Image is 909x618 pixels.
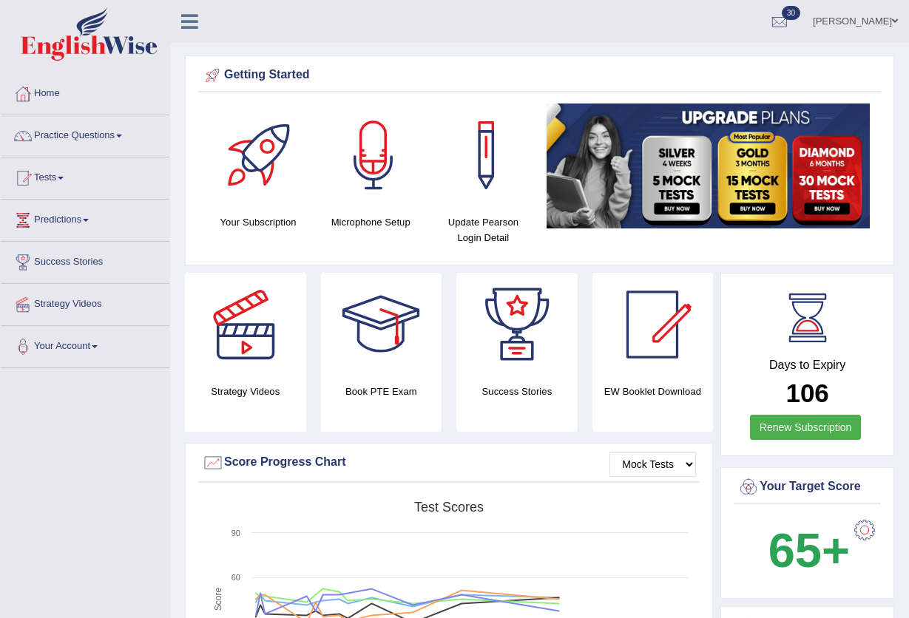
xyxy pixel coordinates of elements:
h4: Success Stories [456,384,578,399]
h4: Update Pearson Login Detail [434,214,532,245]
h4: EW Booklet Download [592,384,714,399]
tspan: Test scores [414,500,484,515]
div: Your Target Score [737,476,877,498]
a: Strategy Videos [1,284,169,321]
img: small5.jpg [547,103,870,228]
text: 60 [232,573,240,582]
tspan: Score [213,588,223,611]
a: Renew Subscription [750,415,862,440]
b: 65+ [768,523,850,577]
b: 106 [785,378,828,407]
h4: Microphone Setup [322,214,419,230]
h4: Strategy Videos [185,384,306,399]
h4: Book PTE Exam [321,384,442,399]
h4: Days to Expiry [737,359,877,372]
a: Success Stories [1,242,169,279]
span: 30 [782,6,800,20]
div: Getting Started [202,64,877,86]
div: Score Progress Chart [202,452,696,474]
a: Tests [1,157,169,194]
h4: Your Subscription [209,214,307,230]
text: 90 [232,529,240,537]
a: Practice Questions [1,115,169,152]
a: Your Account [1,326,169,363]
a: Home [1,73,169,110]
a: Predictions [1,200,169,237]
